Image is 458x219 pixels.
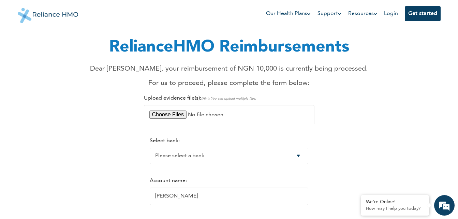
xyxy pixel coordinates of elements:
[18,3,78,23] img: Reliance HMO's Logo
[90,35,368,60] h1: RelianceHMO Reimbursements
[90,64,368,74] p: Dear [PERSON_NAME], your reimbursement of NGN 10,000 is currently being processed.
[67,184,130,205] div: FAQs
[40,73,94,142] span: We're online!
[3,195,67,200] span: Conversation
[112,3,128,20] div: Minimize live chat window
[150,178,187,184] label: Account name:
[144,96,256,101] label: Upload evidence file(s):
[366,206,424,211] p: How may I help you today?
[3,160,130,184] textarea: Type your message and hit 'Enter'
[13,34,28,51] img: d_794563401_company_1708531726252_794563401
[405,6,441,21] button: Get started
[366,199,424,205] div: We're Online!
[90,78,368,88] p: For us to proceed, please complete the form below:
[348,10,377,18] a: Resources
[266,10,311,18] a: Our Health Plans
[35,38,115,47] div: Chat with us now
[201,97,256,100] span: (Hint: You can upload multiple files)
[384,11,398,16] a: Login
[150,138,180,144] label: Select bank:
[317,10,341,18] a: Support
